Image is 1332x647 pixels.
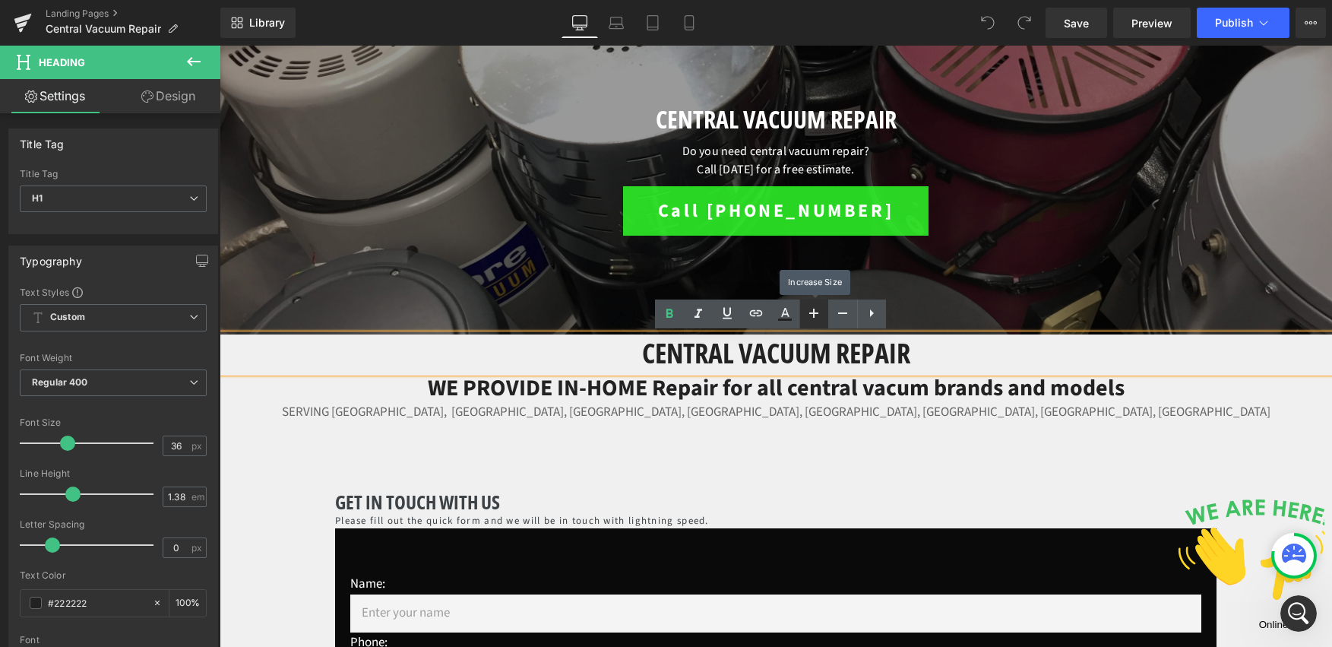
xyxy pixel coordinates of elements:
div: Title Tag [20,129,65,151]
a: Laptop [598,8,634,38]
span: Preview [1131,15,1172,31]
font: Do you need central vacuum repair? [463,97,650,114]
span: Save [1064,15,1089,31]
input: Color [48,595,145,611]
p: Please fill out the quick form and we will be in touch with lightning speed. [115,468,997,484]
button: More [1296,8,1326,38]
div: Title Tag [20,169,207,179]
p: Name: [131,528,982,549]
font: Central Vacuum repair [436,57,677,90]
iframe: chat widget [1006,553,1105,601]
font: Call [DATE] for a free estimate. [477,116,634,132]
span: px [191,543,204,553]
button: Publish [1197,8,1289,38]
span: Publish [1215,17,1253,29]
a: Call [PHONE_NUMBER] [403,141,709,190]
p: Phone: [131,587,982,607]
iframe: Intercom live chat [1280,595,1317,632]
b: H1 [32,192,43,204]
a: Tablet [634,8,671,38]
span: px [191,441,204,451]
a: Mobile [671,8,707,38]
span: em [191,492,204,502]
div: Font Size [20,417,207,428]
span: Library [249,16,285,30]
a: Design [113,79,223,113]
div: Typography [20,246,82,268]
iframe: chat widget [953,448,1105,560]
span: Call [PHONE_NUMBER] [438,153,674,178]
span: Central Vacuum Repair [46,23,161,35]
div: Text Color [20,570,207,581]
b: Custom [50,311,85,324]
a: Preview [1113,8,1191,38]
div: Font [20,635,207,645]
div: Font Weight [20,353,207,363]
div: Text Styles [20,286,207,298]
div: % [169,590,206,617]
b: Regular 400 [32,376,88,388]
h1: Get In Touch with us [115,445,997,468]
a: Landing Pages [46,8,220,20]
div: Line Height [20,468,207,479]
button: Undo [973,8,1003,38]
img: Chat attention grabber [6,6,158,106]
span: Heading [39,56,85,68]
button: Redo [1009,8,1039,38]
a: Desktop [562,8,598,38]
input: Enter your name [131,549,982,586]
div: Letter Spacing [20,519,207,530]
a: New Library [220,8,296,38]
